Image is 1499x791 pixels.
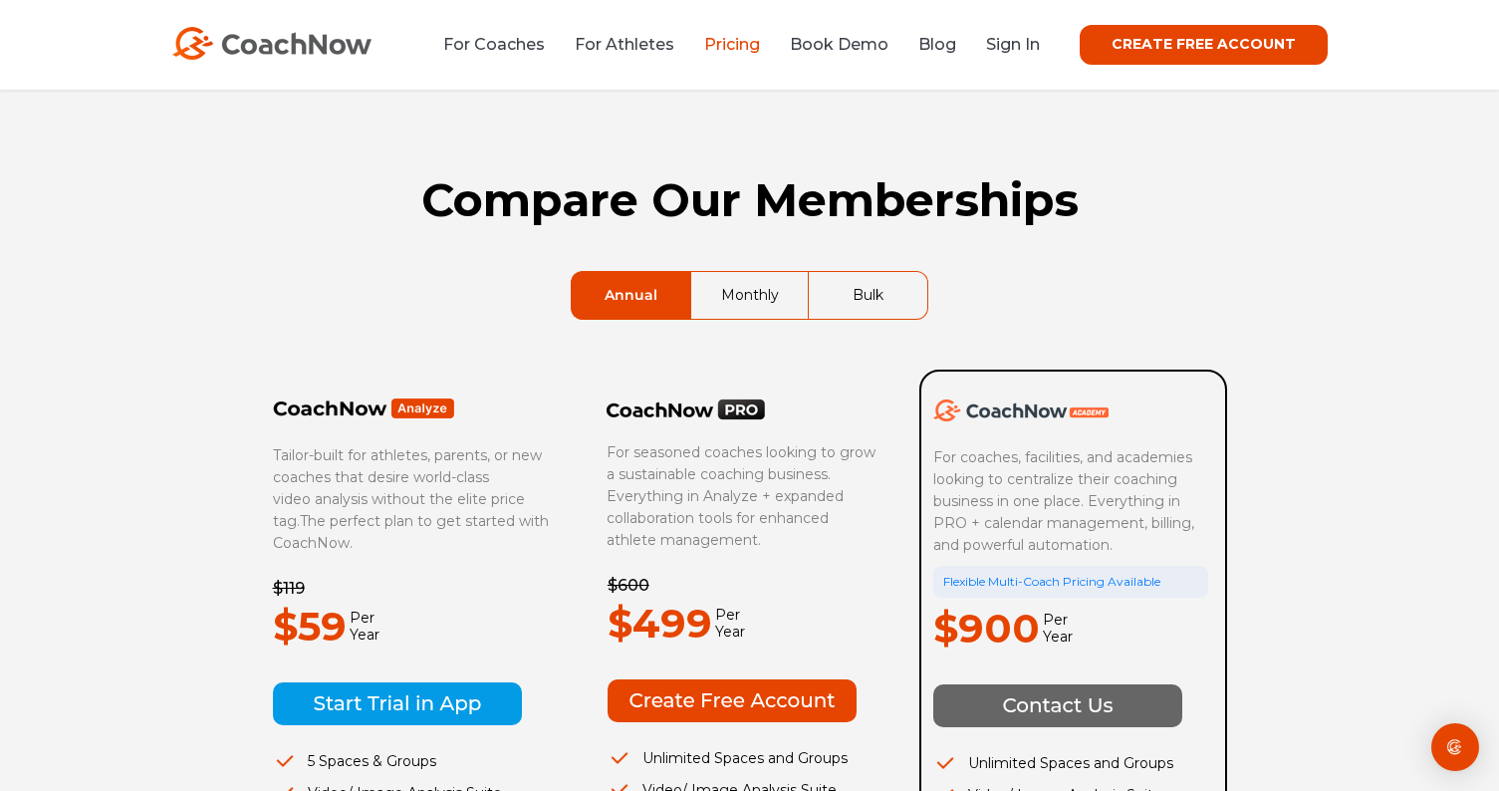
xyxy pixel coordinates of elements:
[273,682,522,725] img: Start Trial in App
[273,750,549,772] li: 5 Spaces & Groups
[1080,25,1328,65] a: CREATE FREE ACCOUNT
[443,35,545,54] a: For Coaches
[608,747,882,769] li: Unlimited Spaces and Groups
[607,441,881,551] p: For seasoned coaches looking to grow a sustainable coaching business. Everything in Analyze + exp...
[790,35,888,54] a: Book Demo
[933,566,1208,598] div: Flexible Multi-Coach Pricing Available
[1040,612,1073,646] span: Per Year
[704,35,760,54] a: Pricing
[933,448,1198,554] span: For coaches, facilities, and academies looking to centralize their coaching business in one place...
[918,35,956,54] a: Blog
[1431,723,1479,771] div: Open Intercom Messenger
[273,397,455,419] img: Frame
[172,27,372,60] img: CoachNow Logo
[608,593,712,655] p: $499
[273,512,549,552] span: The perfect plan to get started with CoachNow.
[933,752,1208,774] li: Unlimited Spaces and Groups
[347,610,379,644] span: Per Year
[933,399,1109,421] img: CoachNow Academy Logo
[809,272,927,319] a: Bulk
[572,272,690,319] a: Annual
[272,173,1228,227] h1: Compare Our Memberships
[986,35,1040,54] a: Sign In
[607,398,766,420] img: CoachNow PRO Logo Black
[575,35,674,54] a: For Athletes
[273,446,542,530] span: Tailor-built for athletes, parents, or new coaches that desire world-class video analysis without...
[273,579,305,598] del: $119
[712,607,745,641] span: Per Year
[608,576,649,595] del: $600
[933,684,1182,727] img: Contact Us
[608,679,857,722] img: Create Free Account
[691,272,809,319] a: Monthly
[933,598,1040,659] p: $900
[273,596,347,658] p: $59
